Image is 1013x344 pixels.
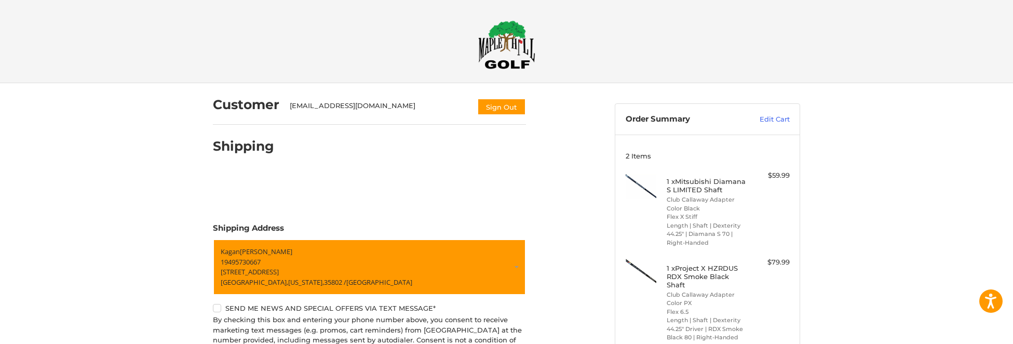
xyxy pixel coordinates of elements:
li: Length | Shaft | Dexterity 44.25" | Diamana S 70 | Right-Handed [667,221,746,247]
span: Kagan [221,247,240,256]
span: [PERSON_NAME] [240,247,292,256]
h4: 1 x Project X HZRDUS RDX Smoke Black Shaft [667,264,746,289]
li: Club Callaway Adapter [667,290,746,299]
li: Color PX [667,299,746,308]
div: $79.99 [749,257,790,268]
h3: Order Summary [626,114,737,125]
span: 19495730667 [221,257,261,266]
li: Flex 6.5 [667,308,746,316]
h4: 1 x Mitsubishi Diamana S LIMITED Shaft [667,177,746,194]
span: [GEOGRAPHIC_DATA] [346,277,412,286]
span: 35802 / [324,277,346,286]
button: Sign Out [477,98,526,115]
div: $59.99 [749,170,790,181]
li: Flex X Stiff [667,213,746,221]
li: Club Callaway Adapter [667,195,746,204]
h3: 2 Items [626,152,790,160]
li: Length | Shaft | Dexterity 44.25" Driver | RDX Smoke Black 80 | Right-Handed [667,316,746,342]
h2: Customer [213,97,279,113]
a: Enter or select a different address [213,239,526,295]
span: [STREET_ADDRESS] [221,267,279,276]
div: [EMAIL_ADDRESS][DOMAIN_NAME] [290,101,467,115]
label: Send me news and special offers via text message* [213,304,526,312]
h2: Shipping [213,138,274,154]
a: Edit Cart [737,114,790,125]
span: [GEOGRAPHIC_DATA], [221,277,288,286]
legend: Shipping Address [213,222,284,239]
span: [US_STATE], [288,277,324,286]
li: Color Black [667,204,746,213]
img: Maple Hill Golf [478,20,535,69]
